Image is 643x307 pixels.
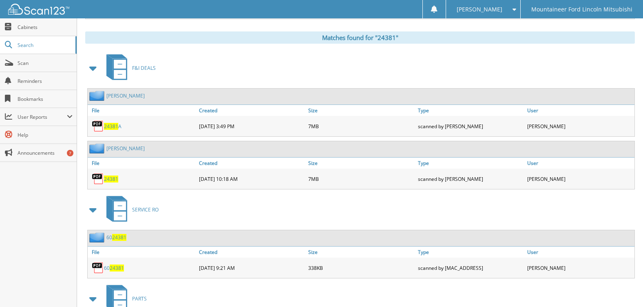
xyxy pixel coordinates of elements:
a: 24381 [104,176,118,182]
span: 24381 [104,123,118,130]
div: scanned by [PERSON_NAME] [416,171,525,187]
div: scanned by [MAC_ADDRESS] [416,260,525,276]
img: scan123-logo-white.svg [8,4,69,15]
a: F&I DEALS [102,52,156,84]
a: 6024381 [106,234,126,241]
div: Matches found for "24381" [85,31,635,44]
a: User [525,105,634,116]
span: Announcements [18,149,73,156]
img: folder2.png [89,91,106,101]
span: F&I DEALS [132,65,156,71]
div: [PERSON_NAME] [525,118,634,134]
a: Size [306,158,415,169]
a: Created [197,105,306,116]
span: Help [18,131,73,138]
img: folder2.png [89,143,106,153]
span: Bookmarks [18,96,73,102]
span: SERVICE RO [132,206,159,213]
span: Reminders [18,78,73,85]
a: User [525,247,634,258]
span: User Reports [18,113,67,120]
a: Type [416,158,525,169]
span: PARTS [132,295,147,302]
div: [PERSON_NAME] [525,260,634,276]
span: 24381 [112,234,126,241]
img: PDF.png [92,262,104,274]
div: [DATE] 10:18 AM [197,171,306,187]
a: 6024381 [104,265,124,271]
a: Type [416,247,525,258]
div: [PERSON_NAME] [525,171,634,187]
div: 7 [67,150,73,156]
span: Mountaineer Ford Lincoln Mitsubishi [531,7,632,12]
img: PDF.png [92,120,104,132]
a: [PERSON_NAME] [106,145,145,152]
a: Size [306,105,415,116]
div: 7MB [306,171,415,187]
div: scanned by [PERSON_NAME] [416,118,525,134]
a: Created [197,247,306,258]
div: [DATE] 9:21 AM [197,260,306,276]
iframe: Chat Widget [602,268,643,307]
div: [DATE] 3:49 PM [197,118,306,134]
a: 24381A [104,123,122,130]
a: [PERSON_NAME] [106,92,145,99]
span: 24381 [110,265,124,271]
a: SERVICE RO [102,194,159,226]
a: User [525,158,634,169]
span: Scan [18,60,73,67]
span: Search [18,42,71,49]
a: Size [306,247,415,258]
a: File [88,247,197,258]
div: 7MB [306,118,415,134]
a: Created [197,158,306,169]
span: [PERSON_NAME] [457,7,502,12]
span: Cabinets [18,24,73,31]
img: folder2.png [89,232,106,242]
a: File [88,158,197,169]
div: 338KB [306,260,415,276]
img: PDF.png [92,173,104,185]
a: File [88,105,197,116]
a: Type [416,105,525,116]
